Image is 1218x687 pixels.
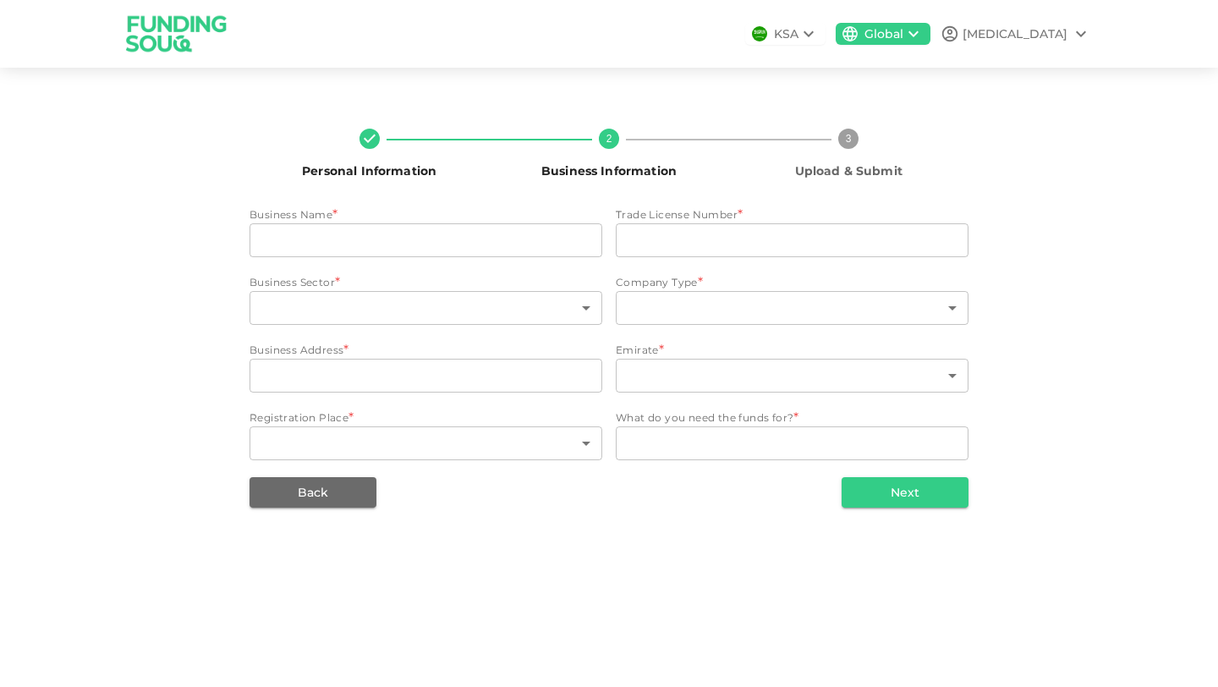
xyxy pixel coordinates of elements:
div: businessSector [250,291,602,325]
span: Business Information [541,163,677,179]
text: 3 [846,133,852,145]
span: Emirate [616,343,659,356]
div: registrationPlace [250,426,602,460]
div: emirates [616,359,968,393]
img: flag-sa.b9a346574cdc8950dd34b50780441f57.svg [752,26,767,41]
span: Trade License Number [616,208,738,221]
div: [MEDICAL_DATA] [963,25,1067,43]
div: Global [864,25,903,43]
text: 2 [606,133,612,145]
span: Business Name [250,208,332,221]
span: Business Address [250,343,343,356]
span: Upload & Submit [795,163,903,179]
input: businessName [250,223,602,257]
div: KSA [774,25,798,43]
div: companyType [616,291,968,325]
span: Registration Place [250,411,348,424]
textarea: needFundsFor [628,433,957,453]
input: businessAddress.addressLine [250,359,602,393]
button: Back [250,477,376,508]
button: Next [842,477,968,508]
input: tradeLicenseNumber [616,223,968,257]
span: Company Type [616,276,698,289]
div: needFundsFor [616,426,968,460]
span: Business Sector [250,276,335,289]
span: What do you need the funds for? [616,411,793,424]
span: Personal Information [302,163,436,179]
